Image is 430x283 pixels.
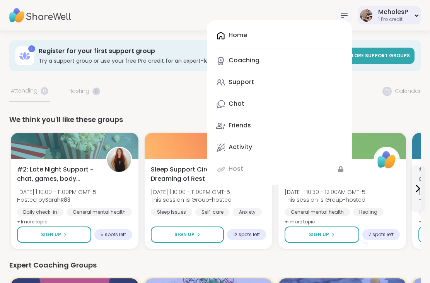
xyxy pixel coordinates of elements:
span: This session is Group-hosted [285,196,365,204]
span: [DATE] | 10:30 - 12:00AM GMT-5 [285,188,365,196]
img: ShareWell [375,148,399,172]
div: Chat [229,99,244,108]
span: [DATE] | 10:00 - 11:00PM GMT-5 [151,188,232,196]
div: Friends [229,121,251,130]
b: SarahR83 [45,196,70,204]
div: General mental health [67,208,132,216]
div: McholesP [378,8,408,16]
div: Anxiety [233,208,262,216]
a: Explore support groups [338,48,415,64]
div: Self-care [195,208,230,216]
button: Sign Up [17,226,91,243]
div: Daily check-in [17,208,63,216]
div: Activity [229,143,252,151]
span: [DATE] | 10:00 - 11:00PM GMT-5 [17,188,96,196]
span: Sign Up [174,231,195,238]
div: Sleep Issues [151,208,192,216]
a: Host [213,160,346,178]
div: Host [229,165,243,173]
div: General mental health [285,208,350,216]
a: Activity [213,138,346,157]
img: ShareWell Nav Logo [9,2,71,29]
div: Expert Coaching Groups [9,260,421,271]
span: 7 spots left [369,232,394,238]
div: Coaching [229,56,259,65]
img: McholesP [360,9,372,22]
button: Sign Up [285,226,359,243]
span: Sign Up [41,231,61,238]
div: Support [229,78,254,86]
h3: Register for your first support group [39,47,334,55]
div: We think you'll like these groups [9,114,421,125]
span: #2: Late Night Support - chat, games, body double [17,165,97,184]
span: Sleep Support Circle: Dreaming of Rest [151,165,231,184]
h3: Try a support group or use your free Pro credit for an expert-led coaching group. [39,57,334,65]
div: 1 Pro credit [378,16,408,23]
span: This session is Group-hosted [151,196,232,204]
a: Support [213,73,346,92]
span: 5 spots left [101,232,126,238]
div: 1 [28,45,35,52]
span: 12 spots left [233,232,260,238]
div: Healing [353,208,384,216]
span: Sign Up [309,231,329,238]
img: SarahR83 [107,148,131,172]
a: Coaching [213,51,346,70]
button: Sign Up [151,226,224,243]
span: Explore support groups [343,52,410,59]
span: Hosted by [17,196,96,204]
a: Friends [213,117,346,135]
a: Chat [213,95,346,113]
